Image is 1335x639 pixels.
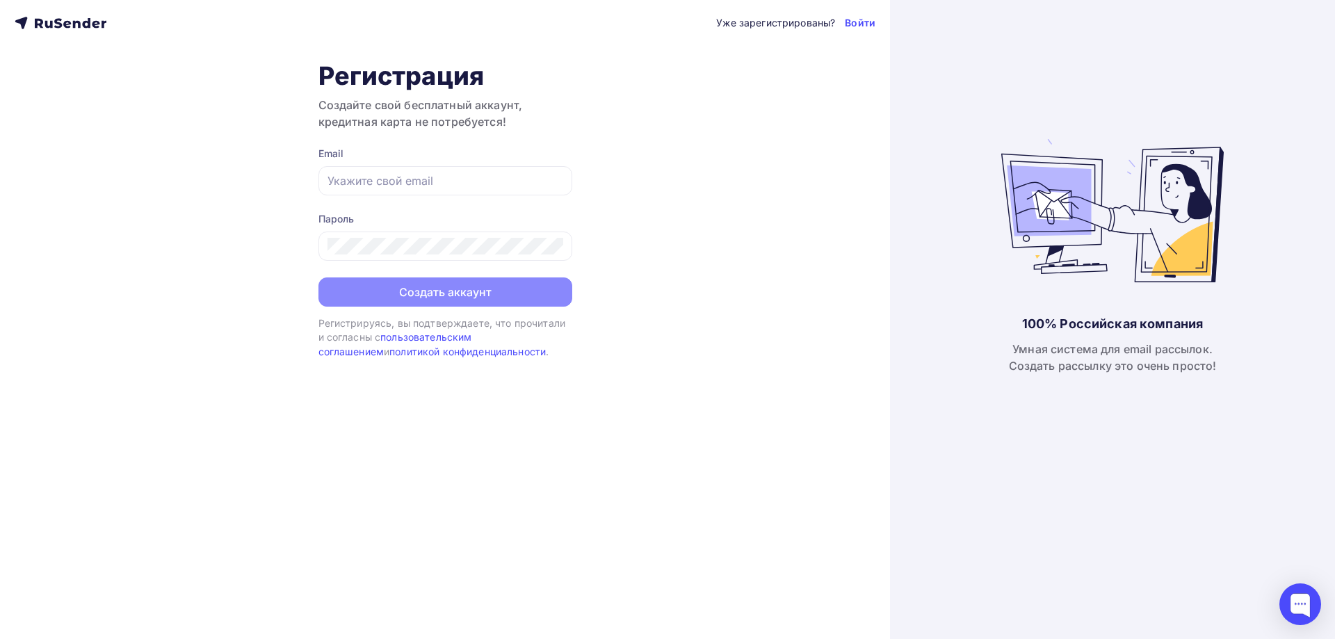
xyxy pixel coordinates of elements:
[389,346,546,357] a: политикой конфиденциальности
[318,277,572,307] button: Создать аккаунт
[845,16,875,30] a: Войти
[318,331,472,357] a: пользовательским соглашением
[318,316,572,359] div: Регистрируясь, вы подтверждаете, что прочитали и согласны с и .
[1022,316,1203,332] div: 100% Российская компания
[318,147,572,161] div: Email
[318,212,572,226] div: Пароль
[1009,341,1217,374] div: Умная система для email рассылок. Создать рассылку это очень просто!
[318,60,572,91] h1: Регистрация
[318,97,572,130] h3: Создайте свой бесплатный аккаунт, кредитная карта не потребуется!
[716,16,835,30] div: Уже зарегистрированы?
[327,172,563,189] input: Укажите свой email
